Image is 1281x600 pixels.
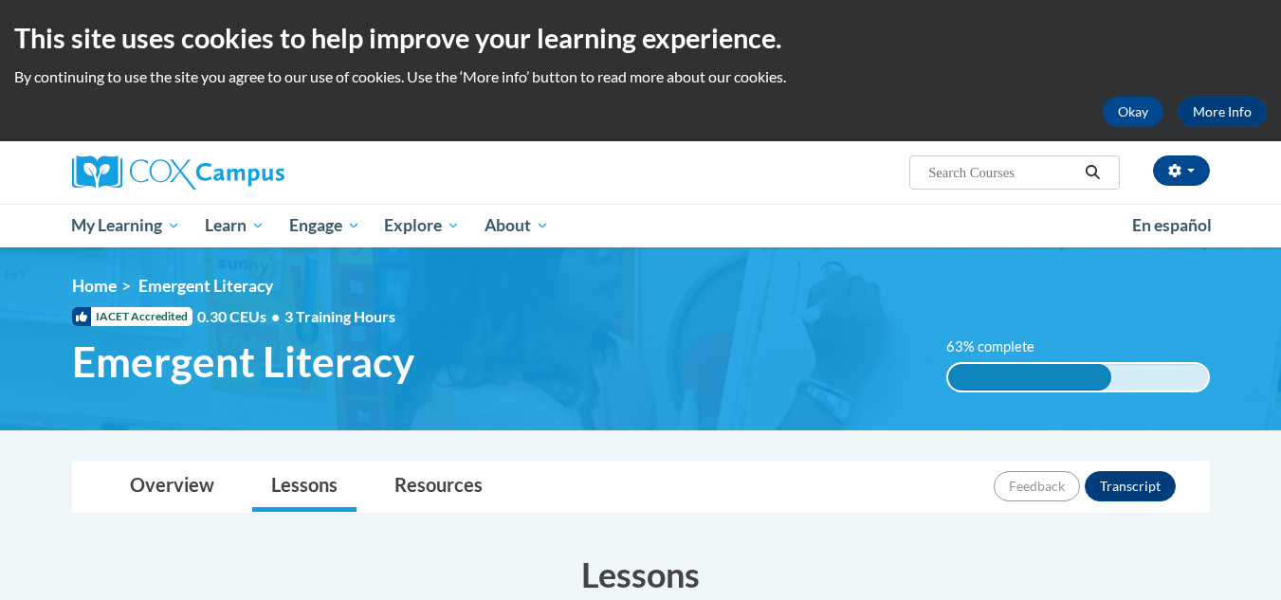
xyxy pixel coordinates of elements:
[1178,97,1267,127] a: More Info
[72,276,117,296] a: Home
[948,364,1111,391] div: 63% complete
[1153,155,1210,186] button: Account Settings
[1078,161,1107,184] button: Search
[284,307,395,325] span: 3 Training Hours
[271,307,280,325] span: •
[277,204,373,247] a: Engage
[926,161,1078,184] input: Search Courses
[192,204,277,247] a: Learn
[72,155,284,190] img: Cox Campus
[384,214,460,237] span: Explore
[946,336,1055,357] label: 63% complete
[1103,97,1163,127] button: Okay
[994,471,1080,501] button: Feedback
[1085,471,1176,501] button: Transcript
[72,551,1210,598] h3: Lessons
[485,214,549,237] span: About
[1132,215,1212,235] span: En español
[375,462,502,512] a: Resources
[197,306,284,327] span: 0.30 CEUs
[372,204,472,247] a: Explore
[111,462,233,512] a: Overview
[72,336,414,387] span: Emergent Literacy
[14,66,1267,87] p: By continuing to use the site you agree to our use of cookies. Use the ‘More info’ button to read...
[71,214,180,237] span: My Learning
[472,204,561,247] a: About
[138,276,273,296] span: Emergent Literacy
[14,19,1267,57] h2: This site uses cookies to help improve your learning experience.
[72,307,192,326] span: IACET Accredited
[44,204,1238,247] div: Main menu
[60,204,193,247] a: My Learning
[205,214,265,237] span: Learn
[289,214,360,237] span: Engage
[1120,206,1224,245] a: En español
[72,155,432,190] a: Cox Campus
[252,462,357,512] a: Lessons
